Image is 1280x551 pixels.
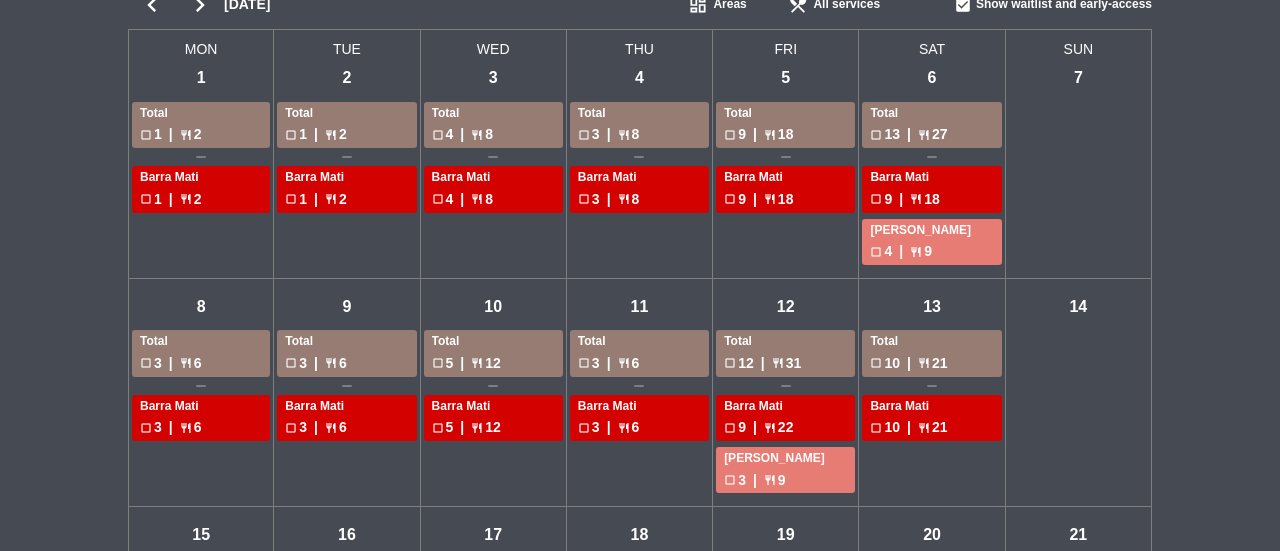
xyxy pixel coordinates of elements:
[314,123,318,146] span: |
[180,129,192,141] span: restaurant
[870,123,993,146] div: 13 27
[578,188,701,211] div: 3 8
[432,332,555,352] div: Total
[761,352,765,375] span: |
[1061,61,1096,96] div: 7
[285,129,297,141] span: check_box_outline_blank
[859,30,1005,61] span: SAT
[907,416,911,439] span: |
[724,332,847,352] div: Total
[476,289,511,324] div: 10
[578,193,590,205] span: check_box_outline_blank
[140,129,152,141] span: check_box_outline_blank
[870,104,993,124] div: Total
[325,129,337,141] span: restaurant
[870,416,993,439] div: 10 21
[285,357,297,369] span: check_box_outline_blank
[870,357,882,369] span: check_box_outline_blank
[180,422,192,434] span: restaurant
[910,193,922,205] span: restaurant
[140,168,262,188] div: Barra Mati
[285,188,408,211] div: 1 2
[460,416,464,439] span: |
[768,61,803,96] div: 5
[724,188,847,211] div: 9 18
[724,193,736,205] span: check_box_outline_blank
[432,168,555,188] div: Barra Mati
[870,352,993,375] div: 10 21
[918,422,930,434] span: restaurant
[915,289,950,324] div: 13
[578,129,590,141] span: check_box_outline_blank
[753,469,757,492] span: |
[753,416,757,439] span: |
[724,469,847,492] div: 3 9
[325,422,337,434] span: restaurant
[578,332,701,352] div: Total
[471,193,483,205] span: restaurant
[140,104,262,124] div: Total
[753,188,757,211] span: |
[910,246,922,258] span: restaurant
[870,397,993,417] div: Barra Mati
[764,474,776,486] span: restaurant
[140,352,262,375] div: 3 6
[140,193,152,205] span: check_box_outline_blank
[285,193,297,205] span: check_box_outline_blank
[432,104,555,124] div: Total
[314,188,318,211] span: |
[607,352,611,375] span: |
[618,193,630,205] span: restaurant
[724,129,736,141] span: check_box_outline_blank
[1006,30,1152,61] span: SUN
[724,397,847,417] div: Barra Mati
[567,30,713,61] span: THU
[768,289,803,324] div: 12
[432,352,555,375] div: 5 12
[622,61,657,96] div: 4
[285,416,408,439] div: 3 6
[870,168,993,188] div: Barra Mati
[432,397,555,417] div: Barra Mati
[870,240,993,263] div: 4 9
[285,104,408,124] div: Total
[578,416,701,439] div: 3 6
[607,188,611,211] span: |
[140,422,152,434] span: check_box_outline_blank
[724,357,736,369] span: check_box_outline_blank
[432,422,444,434] span: check_box_outline_blank
[140,416,262,439] div: 3 6
[724,352,847,375] div: 12 31
[578,104,701,124] div: Total
[870,332,993,352] div: Total
[764,129,776,141] span: restaurant
[918,357,930,369] span: restaurant
[578,422,590,434] span: check_box_outline_blank
[169,416,173,439] span: |
[184,289,219,324] div: 8
[314,352,318,375] span: |
[180,193,192,205] span: restaurant
[432,193,444,205] span: check_box_outline_blank
[471,357,483,369] span: restaurant
[140,123,262,146] div: 1 2
[285,352,408,375] div: 3 6
[471,129,483,141] span: restaurant
[184,61,219,96] div: 1
[180,357,192,369] span: restaurant
[432,188,555,211] div: 4 8
[476,61,511,96] div: 3
[329,61,364,96] div: 2
[724,416,847,439] div: 9 22
[713,30,859,61] span: FRI
[460,352,464,375] span: |
[607,416,611,439] span: |
[460,188,464,211] span: |
[169,123,173,146] span: |
[915,61,950,96] div: 6
[285,422,297,434] span: check_box_outline_blank
[274,30,420,61] span: TUE
[140,397,262,417] div: Barra Mati
[724,168,847,188] div: Barra Mati
[432,357,444,369] span: check_box_outline_blank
